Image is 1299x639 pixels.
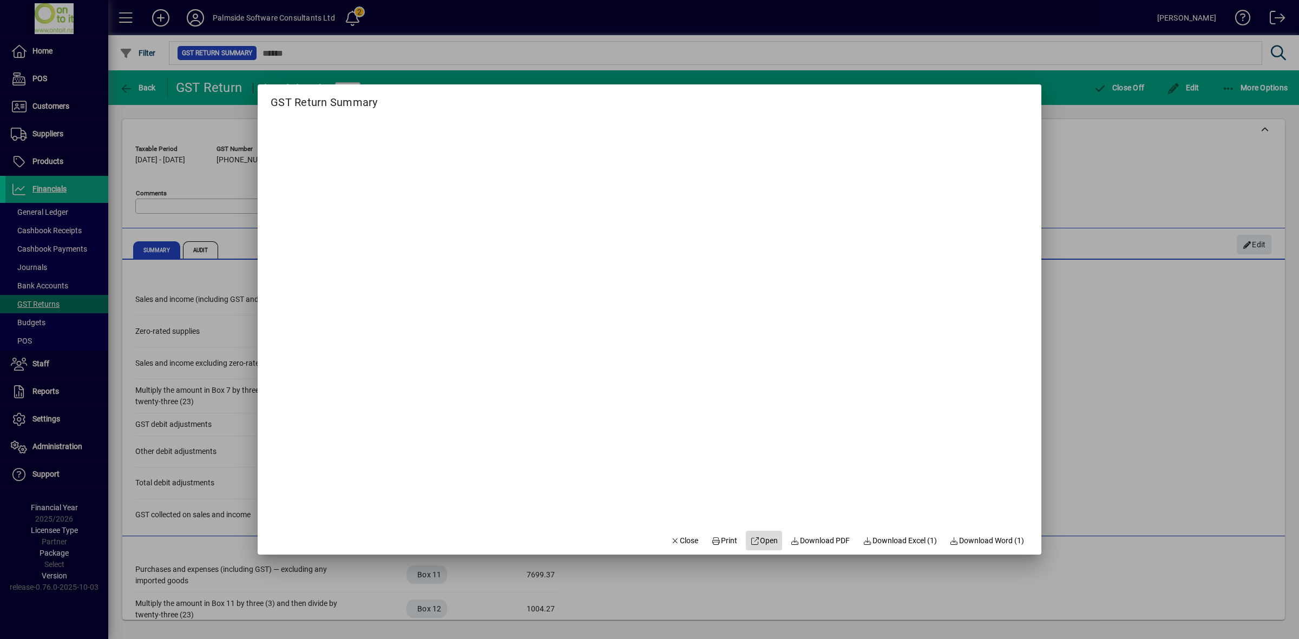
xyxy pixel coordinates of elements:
[750,535,778,546] span: Open
[786,531,855,550] a: Download PDF
[950,535,1025,546] span: Download Word (1)
[746,531,782,550] a: Open
[666,531,703,550] button: Close
[671,535,699,546] span: Close
[711,535,737,546] span: Print
[946,531,1029,550] button: Download Word (1)
[858,531,941,550] button: Download Excel (1)
[707,531,742,550] button: Print
[258,84,391,111] h2: GST Return Summary
[791,535,850,546] span: Download PDF
[863,535,937,546] span: Download Excel (1)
